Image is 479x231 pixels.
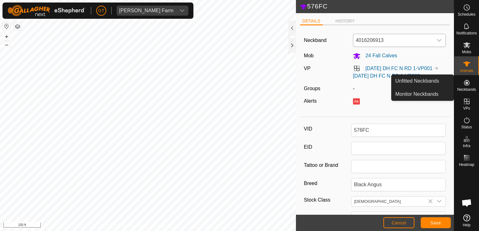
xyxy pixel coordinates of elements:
span: Animals [460,69,473,73]
a: [DATE] DH FC N RD 1-VP001 [366,66,433,71]
button: Map Layers [14,23,21,30]
div: [PERSON_NAME] Farm [119,8,173,13]
span: Save [430,220,441,225]
a: Privacy Policy [123,223,147,228]
label: Stock Class [304,196,351,204]
span: Status [461,125,472,129]
div: Open chat [457,193,476,212]
h2: 576FC [300,3,454,11]
button: Cancel [383,217,414,228]
label: Alerts [304,98,317,104]
div: dropdown trigger [433,197,445,206]
button: Save [421,217,451,228]
span: 24 Fall Calves [361,53,397,58]
label: Birth Day [304,212,351,222]
a: Help [454,212,479,229]
li: HISTORY [333,18,357,24]
label: Groups [304,86,320,91]
label: VID [304,124,351,134]
button: Ae [353,98,360,105]
button: – [3,41,10,49]
div: dropdown trigger [433,34,445,47]
span: Monitor Neckbands [395,90,439,98]
span: Infra [463,144,470,148]
span: Notifications [456,31,477,35]
span: Mobs [462,50,471,54]
span: Cancel [392,220,406,225]
a: Unfitted Neckbands [392,75,454,87]
img: to [434,66,439,71]
span: Heatmap [459,163,474,167]
span: Thoren Farm [117,6,176,16]
button: + [3,33,10,40]
img: Gallagher Logo [8,5,86,16]
label: VP [304,66,310,71]
label: Tattoo or Brand [304,160,351,171]
input: Male [351,197,433,206]
label: Mob [304,53,313,58]
div: - [350,85,449,92]
a: Monitor Neckbands [392,88,454,100]
span: 4016206913 [353,34,433,47]
span: VPs [463,106,470,110]
div: dropdown trigger [176,6,188,16]
span: Neckbands [457,88,476,91]
span: Help [463,223,471,227]
label: Neckband [304,37,326,44]
label: EID [304,142,351,152]
span: Unfitted Neckbands [395,77,439,85]
button: Reset Map [3,23,10,30]
label: Breed [304,178,351,189]
li: DETAILS [300,18,323,25]
span: GT [98,8,104,14]
span: Schedules [458,13,475,16]
a: [DATE] DH FC N RD 1-VP002 [353,73,420,79]
a: Contact Us [154,223,173,228]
